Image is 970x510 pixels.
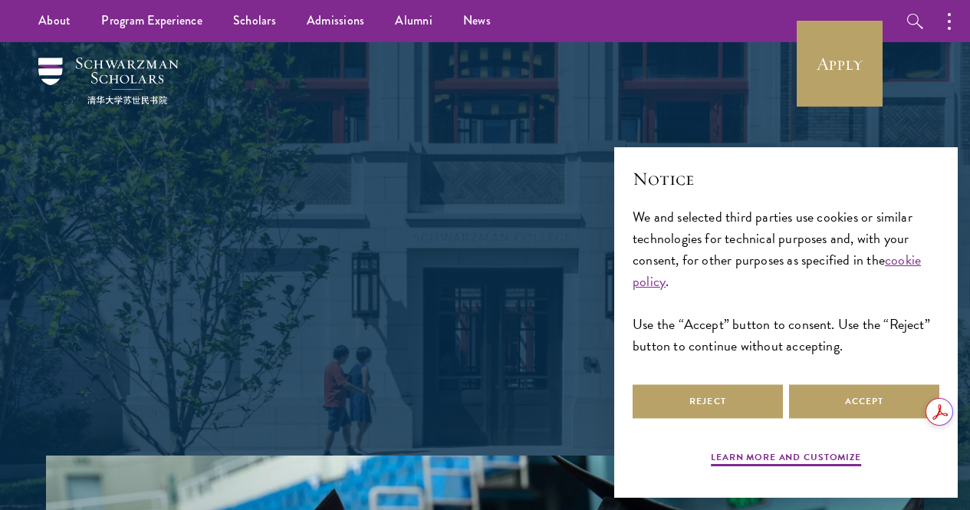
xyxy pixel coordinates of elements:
button: Reject [633,384,783,419]
img: Schwarzman Scholars [38,58,179,104]
button: Accept [789,384,939,419]
div: We and selected third parties use cookies or similar technologies for technical purposes and, wit... [633,206,939,357]
a: cookie policy [633,249,921,291]
button: Learn more and customize [711,450,861,469]
a: Apply [797,21,883,107]
h2: Notice [633,166,939,192]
